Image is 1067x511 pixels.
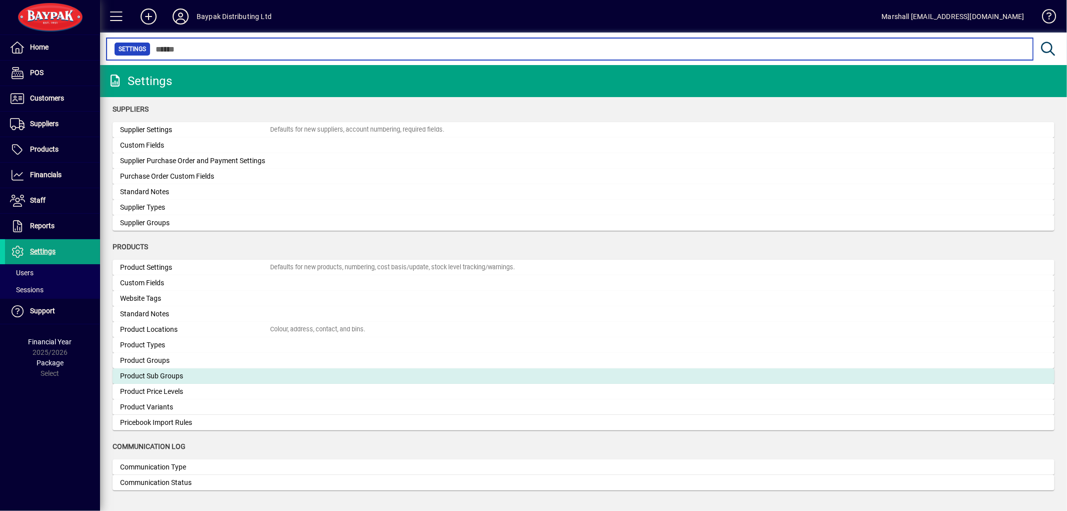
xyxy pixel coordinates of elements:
[120,262,270,273] div: Product Settings
[120,371,270,381] div: Product Sub Groups
[113,184,1054,200] a: Standard Notes
[113,243,148,251] span: Products
[1034,2,1054,35] a: Knowledge Base
[113,105,149,113] span: Suppliers
[5,61,100,86] a: POS
[29,338,72,346] span: Financial Year
[30,307,55,315] span: Support
[120,218,270,228] div: Supplier Groups
[165,8,197,26] button: Profile
[113,275,1054,291] a: Custom Fields
[113,291,1054,306] a: Website Tags
[120,309,270,319] div: Standard Notes
[5,188,100,213] a: Staff
[113,169,1054,184] a: Purchase Order Custom Fields
[882,9,1024,25] div: Marshall [EMAIL_ADDRESS][DOMAIN_NAME]
[10,286,44,294] span: Sessions
[113,368,1054,384] a: Product Sub Groups
[5,137,100,162] a: Products
[37,359,64,367] span: Package
[5,86,100,111] a: Customers
[120,171,270,182] div: Purchase Order Custom Fields
[30,247,56,255] span: Settings
[197,9,272,25] div: Baypak Distributing Ltd
[5,281,100,298] a: Sessions
[113,459,1054,475] a: Communication Type
[113,475,1054,490] a: Communication Status
[119,44,146,54] span: Settings
[113,442,186,450] span: Communication Log
[113,399,1054,415] a: Product Variants
[120,340,270,350] div: Product Types
[120,125,270,135] div: Supplier Settings
[120,324,270,335] div: Product Locations
[30,222,55,230] span: Reports
[120,417,270,428] div: Pricebook Import Rules
[120,386,270,397] div: Product Price Levels
[5,264,100,281] a: Users
[30,171,62,179] span: Financials
[270,263,515,272] div: Defaults for new products, numbering, cost basis/update, stock level tracking/warnings.
[120,156,270,166] div: Supplier Purchase Order and Payment Settings
[113,337,1054,353] a: Product Types
[120,293,270,304] div: Website Tags
[5,112,100,137] a: Suppliers
[5,214,100,239] a: Reports
[120,355,270,366] div: Product Groups
[120,278,270,288] div: Custom Fields
[30,120,59,128] span: Suppliers
[113,353,1054,368] a: Product Groups
[113,200,1054,215] a: Supplier Types
[120,477,270,488] div: Communication Status
[270,325,365,334] div: Colour, address, contact, and bins.
[30,94,64,102] span: Customers
[30,145,59,153] span: Products
[120,187,270,197] div: Standard Notes
[5,163,100,188] a: Financials
[108,73,172,89] div: Settings
[113,215,1054,231] a: Supplier Groups
[5,35,100,60] a: Home
[120,140,270,151] div: Custom Fields
[120,402,270,412] div: Product Variants
[30,69,44,77] span: POS
[113,384,1054,399] a: Product Price Levels
[270,125,444,135] div: Defaults for new suppliers, account numbering, required fields.
[133,8,165,26] button: Add
[113,153,1054,169] a: Supplier Purchase Order and Payment Settings
[113,415,1054,430] a: Pricebook Import Rules
[120,462,270,472] div: Communication Type
[30,43,49,51] span: Home
[113,122,1054,138] a: Supplier SettingsDefaults for new suppliers, account numbering, required fields.
[113,138,1054,153] a: Custom Fields
[113,260,1054,275] a: Product SettingsDefaults for new products, numbering, cost basis/update, stock level tracking/war...
[30,196,46,204] span: Staff
[113,322,1054,337] a: Product LocationsColour, address, contact, and bins.
[10,269,34,277] span: Users
[5,299,100,324] a: Support
[113,306,1054,322] a: Standard Notes
[120,202,270,213] div: Supplier Types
